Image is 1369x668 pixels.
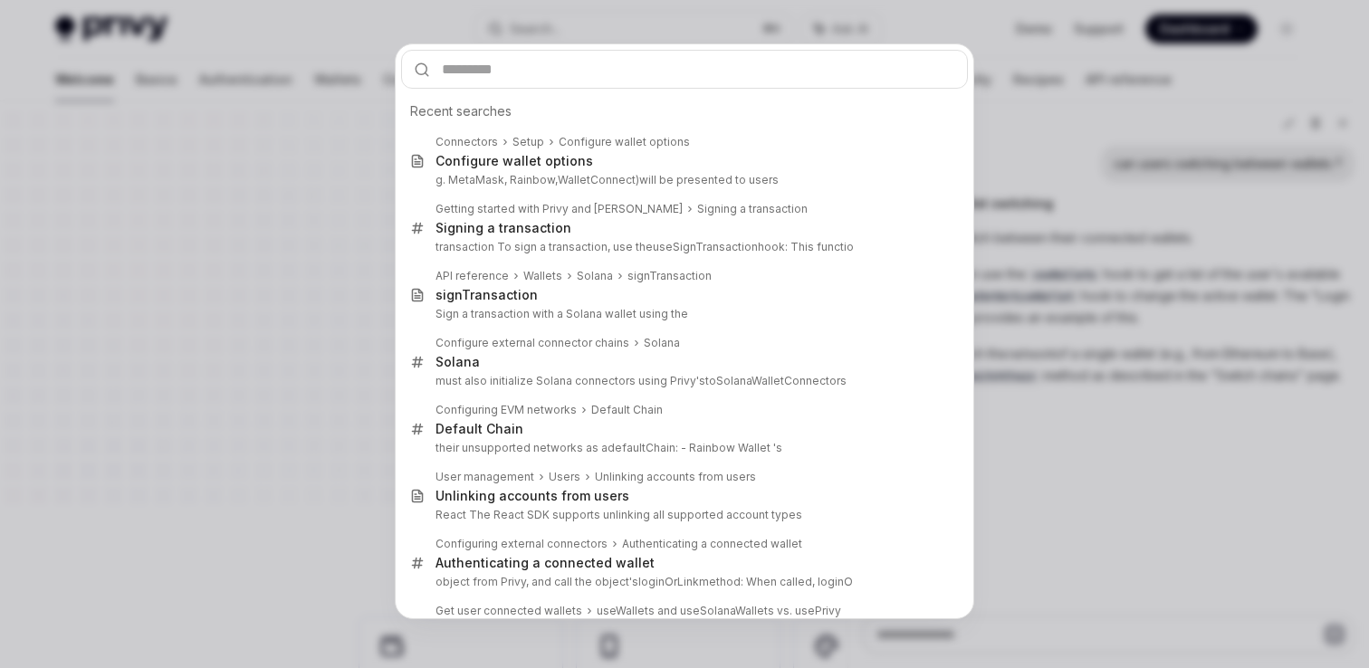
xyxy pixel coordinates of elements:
[436,537,608,551] div: Configuring external connectors
[622,537,802,551] div: Authenticating a connected wallet
[436,173,930,187] p: g. MetaMask, Rainbow, will be presented to users
[436,307,930,321] p: Sign a transaction with a Solana wallet using the
[705,374,847,387] b: toSolanaWalletConnectors
[597,604,648,617] b: useWallet
[591,403,663,417] div: Default Chain
[653,240,758,253] b: useSignTransaction
[595,470,756,484] div: Unlinking accounts from users
[436,604,582,618] div: Get user connected wallets
[436,488,475,503] b: Unlink
[627,269,712,283] div: signTransaction
[559,135,690,149] div: Configure wallet options
[436,153,593,169] div: Configure wallet options
[436,220,571,236] div: Signing a transaction
[608,441,675,454] b: defaultChain
[577,269,613,283] div: Solana
[436,403,577,417] div: Configuring EVM networks
[638,575,699,588] b: loginOrLink
[436,336,629,350] div: Configure external connector chains
[436,269,509,283] div: API reference
[436,508,930,522] p: React The React SDK supports unlinking all supported account types
[410,102,512,120] span: Recent searches
[436,575,930,589] p: object from Privy, and call the object's method: When called, loginO
[436,354,480,370] div: Solana
[558,173,639,186] b: WalletConnect)
[512,135,544,149] div: Setup
[436,287,538,303] div: Transaction
[436,441,930,455] p: their unsupported networks as a : - Rainbow Wallet 's
[644,336,680,350] div: Solana
[436,240,930,254] p: transaction To sign a transaction, use the hook: This functio
[436,135,498,149] div: Connectors
[436,202,683,216] div: Getting started with Privy and [PERSON_NAME]
[436,287,462,302] b: sign
[523,269,562,283] div: Wallets
[549,470,580,484] div: Users
[436,555,655,571] div: Authenticating a connected wallet
[597,604,841,618] div: s and useSolanaWallets vs. usePrivy
[436,374,930,388] p: must also initialize Solana connectors using Privy's
[436,470,534,484] div: User management
[697,202,808,216] div: Signing a transaction
[436,488,629,504] div: ing accounts from users
[436,421,523,437] div: Default Chain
